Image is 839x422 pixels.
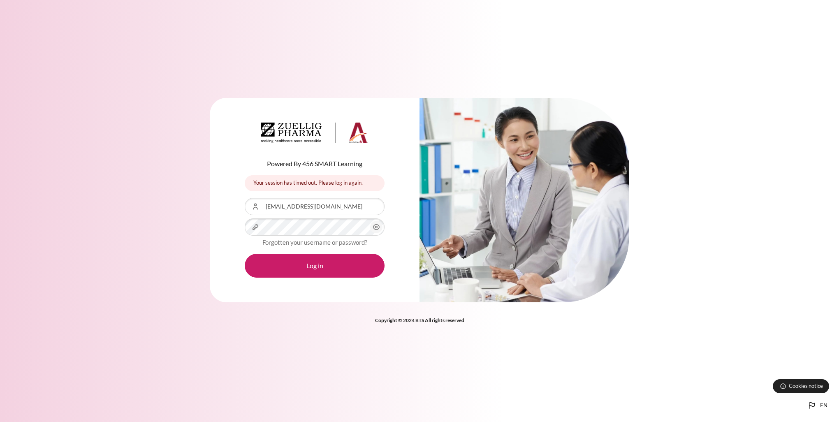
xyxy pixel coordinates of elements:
button: Log in [245,254,385,278]
span: Cookies notice [789,382,823,390]
strong: Copyright © 2024 BTS All rights reserved [375,317,464,323]
button: Languages [804,397,831,414]
span: en [820,401,827,410]
button: Cookies notice [773,379,829,393]
a: Forgotten your username or password? [262,239,367,246]
div: Your session has timed out. Please log in again. [245,175,385,191]
p: Powered By 456 SMART Learning [245,159,385,169]
a: Architeck [261,123,368,146]
input: Username or Email Address [245,198,385,215]
img: Architeck [261,123,368,143]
